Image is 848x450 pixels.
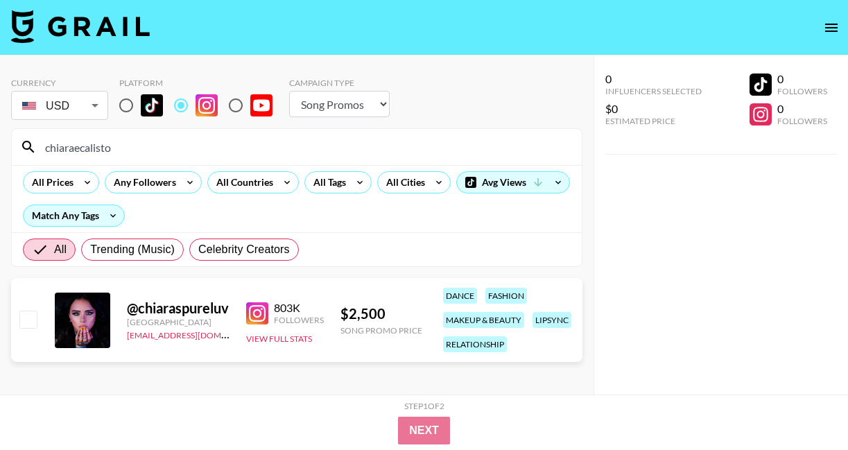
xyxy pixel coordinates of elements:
div: Avg Views [457,172,569,193]
a: [EMAIL_ADDRESS][DOMAIN_NAME] [127,327,266,340]
div: fashion [485,288,527,304]
span: Trending (Music) [90,241,175,258]
input: Search by User Name [37,136,573,158]
div: $0 [605,102,702,116]
div: @ chiaraspureluv [127,300,230,317]
img: Grail Talent [11,10,150,43]
div: [GEOGRAPHIC_DATA] [127,317,230,327]
img: TikTok [141,94,163,116]
div: 0 [605,72,702,86]
div: lipsync [533,312,571,328]
button: View Full Stats [246,334,312,344]
div: Song Promo Price [340,325,422,336]
div: Campaign Type [289,78,390,88]
button: open drawer [817,14,845,42]
div: relationship [443,336,507,352]
div: makeup & beauty [443,312,524,328]
div: $ 2,500 [340,305,422,322]
div: 0 [777,72,827,86]
div: Estimated Price [605,116,702,126]
div: dance [443,288,477,304]
div: Any Followers [105,172,179,193]
div: 0 [777,102,827,116]
div: USD [14,94,105,118]
div: Followers [274,315,324,325]
div: All Tags [305,172,349,193]
img: Instagram [196,94,218,116]
button: Next [398,417,450,444]
div: Followers [777,86,827,96]
div: Currency [11,78,108,88]
div: All Cities [378,172,428,193]
div: All Countries [208,172,276,193]
img: YouTube [250,94,272,116]
span: All [54,241,67,258]
div: Match Any Tags [24,205,124,226]
div: All Prices [24,172,76,193]
span: Celebrity Creators [198,241,290,258]
div: 803K [274,301,324,315]
div: Followers [777,116,827,126]
div: Step 1 of 2 [404,401,444,411]
div: Platform [119,78,284,88]
img: Instagram [246,302,268,324]
div: Influencers Selected [605,86,702,96]
iframe: Drift Widget Chat Controller [779,381,831,433]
